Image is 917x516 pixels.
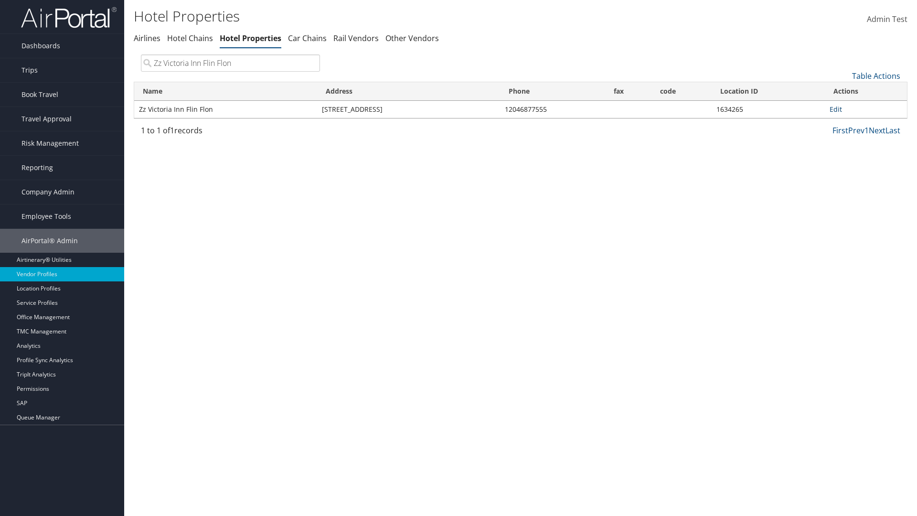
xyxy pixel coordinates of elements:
[651,82,712,101] th: code: activate to sort column ascending
[712,101,825,118] td: 1634265
[21,131,79,155] span: Risk Management
[848,125,864,136] a: Prev
[21,83,58,107] span: Book Travel
[21,180,75,204] span: Company Admin
[167,33,213,43] a: Hotel Chains
[830,105,842,114] a: Edit
[500,101,605,118] td: 12046877555
[712,82,825,101] th: Location ID: activate to sort column ascending
[333,33,379,43] a: Rail Vendors
[864,125,869,136] a: 1
[21,156,53,180] span: Reporting
[134,33,160,43] a: Airlines
[832,125,848,136] a: First
[170,125,174,136] span: 1
[825,82,907,101] th: Actions
[21,204,71,228] span: Employee Tools
[885,125,900,136] a: Last
[220,33,281,43] a: Hotel Properties
[141,125,320,141] div: 1 to 1 of records
[867,14,907,24] span: Admin Test
[21,58,38,82] span: Trips
[141,54,320,72] input: Search
[317,82,500,101] th: Address: activate to sort column ascending
[852,71,900,81] a: Table Actions
[288,33,327,43] a: Car Chains
[134,101,317,118] td: Zz Victoria Inn Flin Flon
[21,6,117,29] img: airportal-logo.png
[21,107,72,131] span: Travel Approval
[867,5,907,34] a: Admin Test
[605,82,651,101] th: fax: activate to sort column ascending
[21,34,60,58] span: Dashboards
[869,125,885,136] a: Next
[134,82,317,101] th: Name: activate to sort column ascending
[500,82,605,101] th: Phone: activate to sort column ascending
[317,101,500,118] td: [STREET_ADDRESS]
[134,6,650,26] h1: Hotel Properties
[385,33,439,43] a: Other Vendors
[21,229,78,253] span: AirPortal® Admin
